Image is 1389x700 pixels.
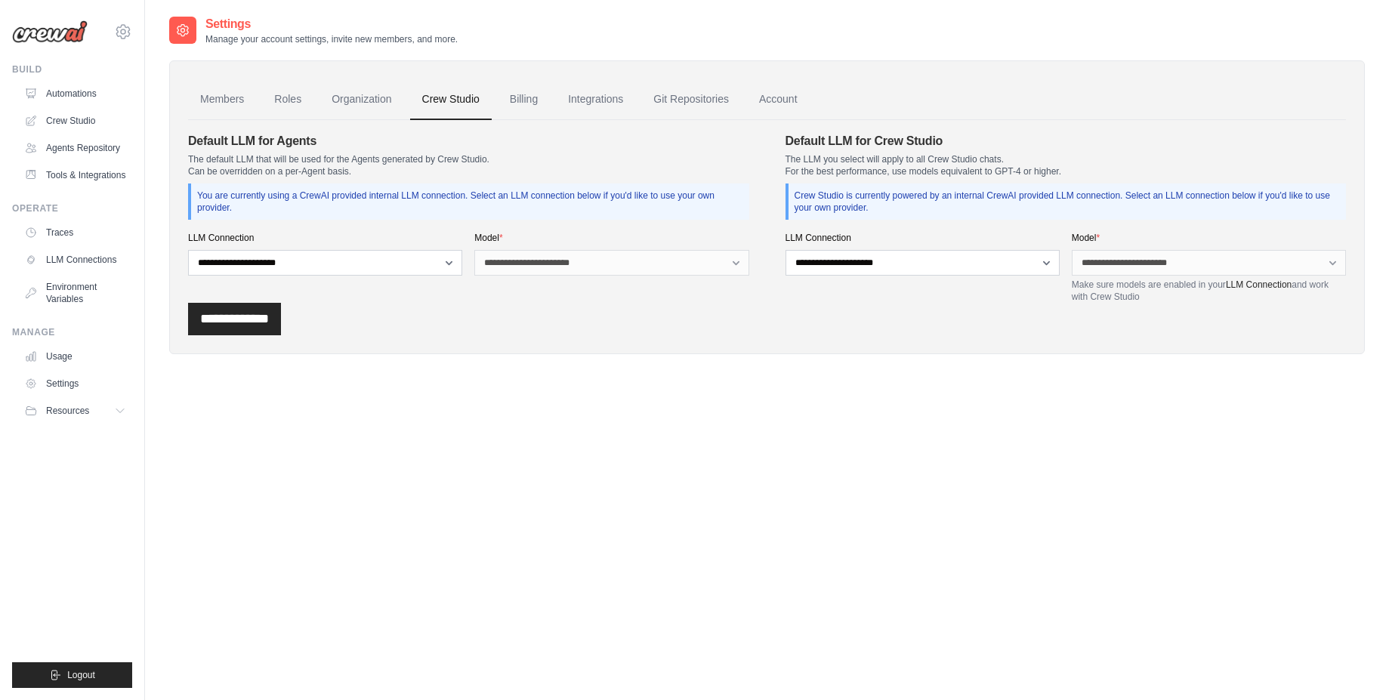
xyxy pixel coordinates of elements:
label: Model [474,232,749,244]
p: You are currently using a CrewAI provided internal LLM connection. Select an LLM connection below... [197,190,743,214]
p: The default LLM that will be used for the Agents generated by Crew Studio. Can be overridden on a... [188,153,749,177]
h4: Default LLM for Agents [188,132,749,150]
label: LLM Connection [188,232,462,244]
a: Integrations [556,79,635,120]
div: Build [12,63,132,76]
a: Organization [319,79,403,120]
a: Environment Variables [18,275,132,311]
h4: Default LLM for Crew Studio [786,132,1347,150]
label: LLM Connection [786,232,1060,244]
button: Resources [18,399,132,423]
a: Account [747,79,810,120]
a: LLM Connections [18,248,132,272]
a: Automations [18,82,132,106]
a: Roles [262,79,313,120]
a: Tools & Integrations [18,163,132,187]
a: Traces [18,220,132,245]
div: Manage [12,326,132,338]
p: The LLM you select will apply to all Crew Studio chats. For the best performance, use models equi... [786,153,1347,177]
h2: Settings [205,15,458,33]
a: Crew Studio [18,109,132,133]
a: Billing [498,79,550,120]
p: Manage your account settings, invite new members, and more. [205,33,458,45]
label: Model [1072,232,1346,244]
button: Logout [12,662,132,688]
a: Agents Repository [18,136,132,160]
p: Crew Studio is currently powered by an internal CrewAI provided LLM connection. Select an LLM con... [795,190,1341,214]
span: Resources [46,405,89,417]
div: Operate [12,202,132,214]
span: Logout [67,669,95,681]
p: Make sure models are enabled in your and work with Crew Studio [1072,279,1346,303]
a: Usage [18,344,132,369]
a: Members [188,79,256,120]
a: Git Repositories [641,79,741,120]
img: Logo [12,20,88,43]
a: Crew Studio [410,79,492,120]
a: LLM Connection [1226,279,1292,290]
a: Settings [18,372,132,396]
